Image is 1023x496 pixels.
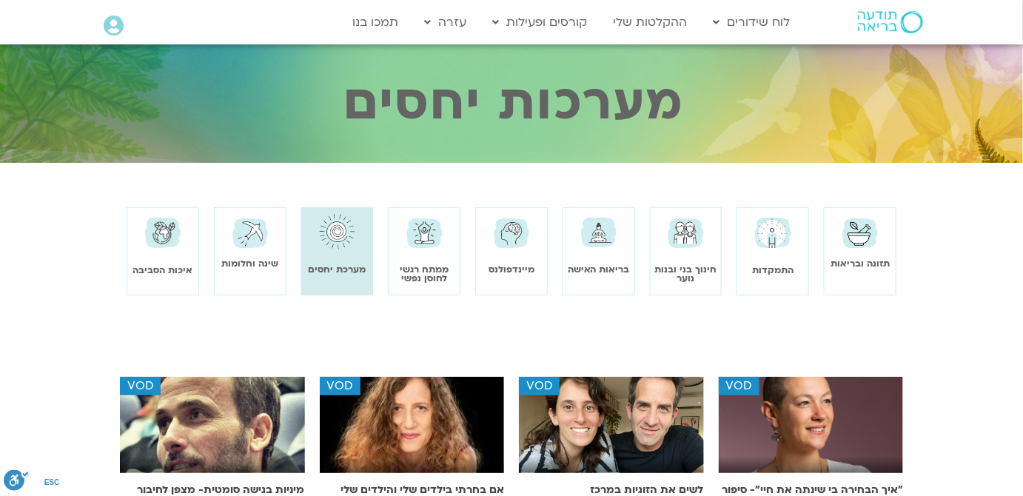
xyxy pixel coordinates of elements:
[752,264,794,276] a: התמקדות
[346,8,406,36] a: תמכו בנו
[489,264,534,275] a: מיינדפולנס
[120,377,305,484] img: %D7%9E%D7%A2%D7%95%D7%96-%D7%99%D7%A2%D7%A7%D7%91.jpg
[858,11,923,33] img: תודעה בריאה
[133,264,192,276] a: איכות הסביבה
[655,264,717,284] a: חינוך בני ובנות נוער
[519,484,704,496] p: לשים את הזוגיות במרכז
[120,377,161,396] span: VOD
[417,8,474,36] a: עזרה
[568,264,630,275] a: בריאות האישה
[606,8,695,36] a: ההקלטות שלי
[221,258,278,269] a: שינה וחלומות
[320,377,360,396] span: VOD
[719,377,904,484] img: %D7%A9%D7%99%D7%A8-%D7%A9%D7%A8%D7%962.jpeg
[309,264,366,275] a: מערכת יחסים
[719,377,759,396] span: VOD
[400,264,449,284] a: ממתח רגשי לחוסן נפשי
[519,377,560,396] span: VOD
[320,377,505,484] img: %D7%99%D7%A2%D7%9C-%D7%A2%D7%99%D7%A0%D7%99-e1641467030163.jpg
[831,258,890,269] a: תזונה ובריאות
[706,8,798,36] a: לוח שידורים
[486,8,595,36] a: קורסים ופעילות
[519,377,704,484] img: %D7%A2%D7%A8%D7%91%D7%94-%D7%95%D7%90%D7%9C%D7%95%D7%9F-1.png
